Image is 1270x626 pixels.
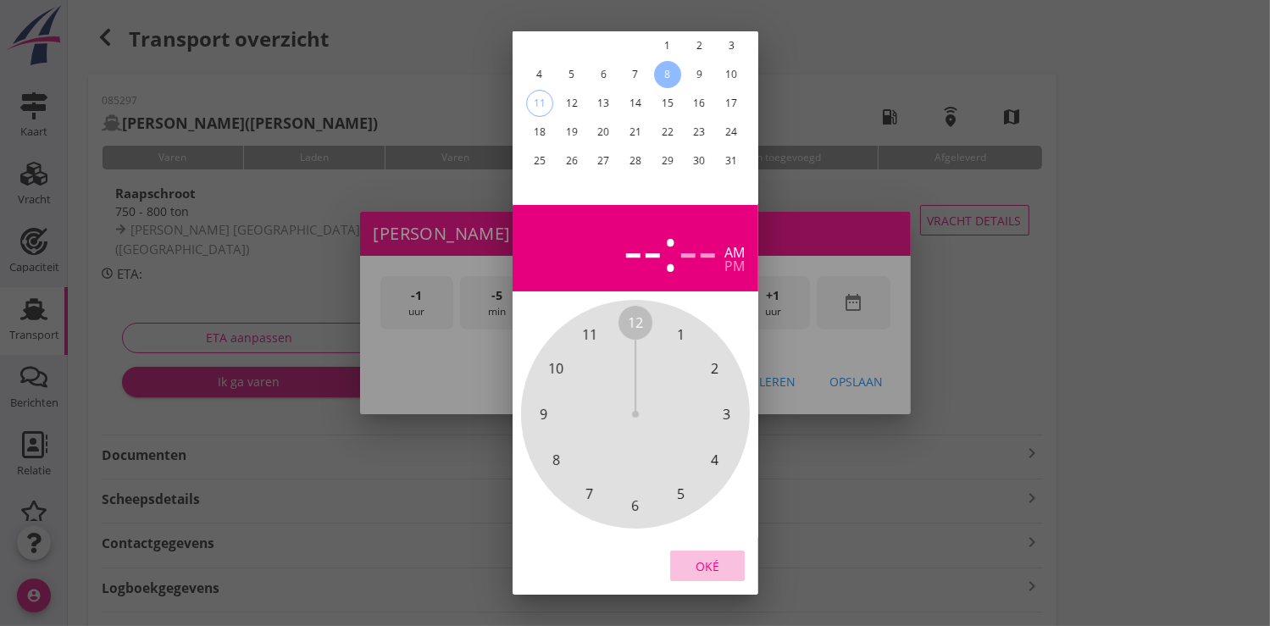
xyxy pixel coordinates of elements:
[718,32,745,59] button: 3
[557,119,585,146] button: 19
[653,147,680,175] button: 29
[621,119,648,146] button: 21
[685,147,713,175] button: 30
[548,358,563,379] span: 10
[670,551,745,581] button: Oké
[718,61,745,88] button: 10
[653,61,680,88] button: 8
[621,61,648,88] button: 7
[679,219,718,278] div: --
[525,61,552,88] button: 4
[677,483,685,503] span: 5
[590,119,617,146] button: 20
[685,61,713,88] button: 9
[540,404,547,424] span: 9
[628,313,643,333] span: 12
[582,324,597,345] span: 11
[685,32,713,59] button: 2
[718,147,745,175] button: 31
[590,90,617,117] button: 13
[653,119,680,146] button: 22
[653,90,680,117] button: 15
[718,119,745,146] button: 24
[631,496,639,516] span: 6
[724,259,745,273] div: pm
[590,61,617,88] button: 6
[526,91,552,116] div: 11
[552,450,559,470] span: 8
[621,147,648,175] button: 28
[711,358,718,379] span: 2
[723,404,730,424] span: 3
[653,32,680,59] button: 1
[525,90,552,117] button: 11
[711,450,718,470] span: 4
[590,147,617,175] button: 27
[525,147,552,175] button: 25
[557,147,585,175] button: 26
[684,557,731,574] div: Oké
[557,61,585,88] button: 5
[718,90,745,117] button: 17
[724,246,745,259] div: am
[685,119,713,146] button: 23
[624,219,663,278] div: --
[621,90,648,117] button: 14
[557,90,585,117] button: 12
[663,219,679,278] span: :
[585,483,593,503] span: 7
[525,119,552,146] button: 18
[685,90,713,117] button: 16
[677,324,685,345] span: 1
